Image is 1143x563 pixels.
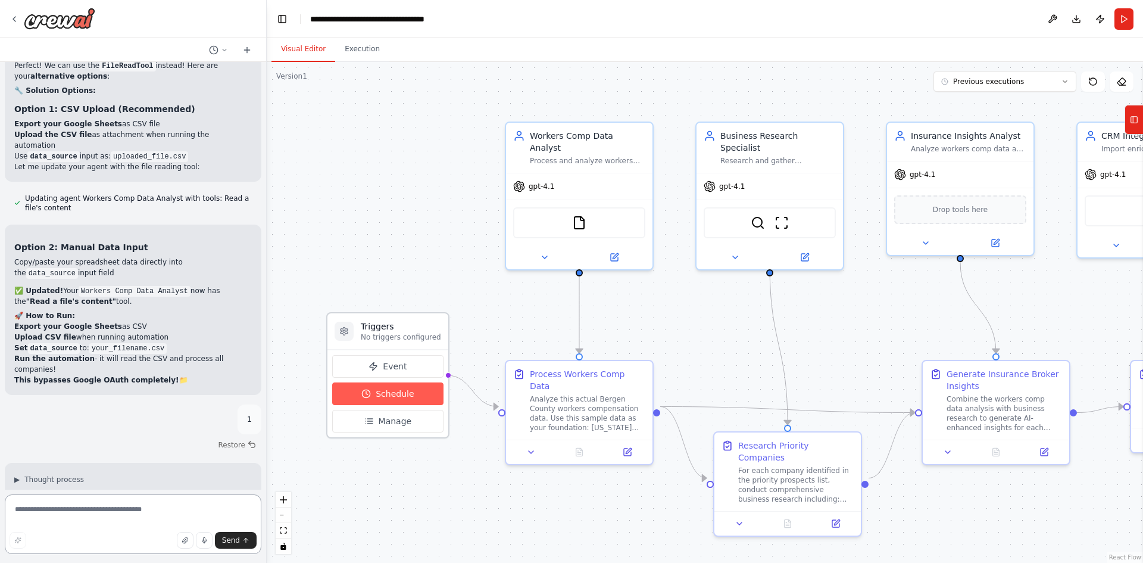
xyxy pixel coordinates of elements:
[14,322,122,331] strong: Export your Google Sheets
[274,11,291,27] button: Hide left sidebar
[14,354,95,363] strong: Run the automation
[14,119,252,129] li: as CSV file
[922,360,1070,465] div: Generate Insurance Broker InsightsCombine the workers comp data analysis with business research t...
[720,130,836,154] div: Business Research Specialist
[14,120,122,128] strong: Export your Google Sheets
[332,382,444,405] button: Schedule
[215,532,257,549] button: Send
[1077,401,1123,419] g: Edge from 0b90a412-c45e-4e75-af09-1a0ba98fc4a8 to cc3c0fce-a2b5-4fe6-8adc-3a42bdc297a6
[14,375,252,385] p: 📁
[28,343,80,354] code: data_source
[89,343,167,354] code: your_filename.csv
[713,431,862,537] div: Research Priority CompaniesFor each company identified in the priority prospects list, conduct co...
[310,13,463,25] nav: breadcrumb
[222,536,240,545] span: Send
[14,287,63,295] strong: ✅ Updated!
[213,437,261,453] button: Restore
[10,532,26,549] button: Improve this prompt
[1109,554,1141,561] a: React Flow attribution
[14,257,252,278] li: Copy/paste your spreadsheet data directly into the input field
[14,104,195,114] strong: Option 1: CSV Upload (Recommended)
[276,492,291,508] button: zoom in
[695,122,844,270] div: Business Research SpecialistResearch and gather comprehensive information about the top priority ...
[14,332,252,343] li: when running automation
[815,517,856,531] button: Open in side panel
[751,216,765,230] img: SerplyWebSearchTool
[271,37,335,62] button: Visual Editor
[961,236,1029,250] button: Open in side panel
[14,475,20,484] span: ▶
[530,368,645,392] div: Process Workers Comp Data
[529,182,554,191] span: gpt-4.1
[99,61,155,71] code: FileReadTool
[933,204,988,216] span: Drop tools here
[14,353,252,375] li: - it will read the CSV and process all companies!
[771,250,838,265] button: Open in side panel
[25,194,252,213] span: Updating agent Workers Comp Data Analyst with tools: Read a file's content
[276,492,291,554] div: React Flow controls
[572,216,586,230] img: FileReadTool
[660,401,707,484] g: Edge from 72fa10e0-f0ea-4903-8151-1fd07d337e16 to 8885b9d7-271c-46c1-8292-1f1ff2cc05c4
[14,151,252,161] li: Use input as:
[326,312,449,438] div: TriggersNo triggers configuredEventScheduleManage
[886,122,1035,256] div: Insurance Insights AnalystAnalyze workers comp data and business research to generate AI-enhanced...
[869,407,915,484] g: Edge from 8885b9d7-271c-46c1-8292-1f1ff2cc05c4 to 0b90a412-c45e-4e75-af09-1a0ba98fc4a8
[505,122,654,270] div: Workers Comp Data AnalystProcess and analyze workers compensation insurance data from {data_sourc...
[14,86,96,95] strong: 🔧 Solution Options:
[238,43,257,57] button: Start a new chat
[196,532,213,549] button: Click to speak your automation idea
[971,445,1022,459] button: No output available
[14,129,252,151] li: as attachment when running the automation
[24,8,95,29] img: Logo
[911,130,1026,142] div: Insurance Insights Analyst
[24,475,84,484] span: Thought process
[14,161,252,172] p: Let me update your agent with the file reading tool:
[763,517,813,531] button: No output available
[27,151,79,162] code: data_source
[379,415,412,427] span: Manage
[361,332,441,342] p: No triggers configured
[335,37,389,62] button: Execution
[26,297,116,306] strong: "Read a file's content"
[910,170,935,179] span: gpt-4.1
[177,532,193,549] button: Upload files
[738,440,854,464] div: Research Priority Companies
[361,321,441,332] h3: Triggers
[14,285,252,307] p: Your now has the tool.
[247,414,252,425] p: 1
[14,130,92,139] strong: Upload the CSV file
[947,394,1062,433] div: Combine the workers comp data analysis with business research to generate AI-enhanced insights fo...
[738,466,854,504] div: For each company identified in the priority prospects list, conduct comprehensive business resear...
[111,151,188,162] code: uploaded_file.csv
[79,286,190,297] code: Workers Comp Data Analyst
[953,77,1024,86] span: Previous executions
[530,394,645,433] div: Analyze this actual Bergen County workers compensation data. Use this sample data as your foundat...
[580,250,648,265] button: Open in side panel
[554,445,605,459] button: No output available
[276,539,291,554] button: toggle interactivity
[14,489,252,500] p: Perfect! it is!
[954,262,1002,353] g: Edge from d0d5172b-755c-4933-b79e-ef4298ccbc3a to 0b90a412-c45e-4e75-af09-1a0ba98fc4a8
[1100,170,1126,179] span: gpt-4.1
[764,265,794,425] g: Edge from ec07ea99-c0fc-4876-9652-cb629f1e5dd1 to 8885b9d7-271c-46c1-8292-1f1ff2cc05c4
[14,321,252,332] li: as CSV
[276,508,291,523] button: zoom out
[383,360,407,372] span: Event
[30,72,107,80] strong: alternative options
[720,156,836,166] div: Research and gather comprehensive information about the top priority businesses identified in the...
[14,312,75,320] strong: 🚀 How to Run:
[607,445,648,459] button: Open in side panel
[660,401,915,419] g: Edge from 72fa10e0-f0ea-4903-8151-1fd07d337e16 to 0b90a412-c45e-4e75-af09-1a0ba98fc4a8
[775,216,789,230] img: ScrapeWebsiteTool
[14,376,179,384] strong: This bypasses Google OAuth completely!
[573,265,585,353] g: Edge from 0e85437b-545c-429a-8c41-fc76e44e6163 to 72fa10e0-f0ea-4903-8151-1fd07d337e16
[14,60,252,82] p: Perfect! We can use the instead! Here are your :
[276,71,307,81] div: Version 1
[933,71,1076,92] button: Previous executions
[14,333,76,341] strong: Upload CSV file
[530,156,645,166] div: Process and analyze workers compensation insurance data from {data_source} to extract key busines...
[947,368,1062,392] div: Generate Insurance Broker Insights
[719,182,745,191] span: gpt-4.1
[276,523,291,539] button: fit view
[530,130,645,154] div: Workers Comp Data Analyst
